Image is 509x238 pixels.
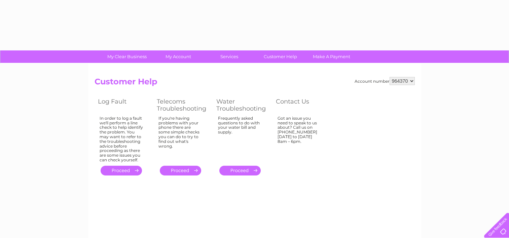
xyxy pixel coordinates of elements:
[158,116,203,160] div: If you're having problems with your phone there are some simple checks you can do to try to find ...
[150,50,206,63] a: My Account
[101,166,142,175] a: .
[355,77,415,85] div: Account number
[218,116,262,160] div: Frequently asked questions to do with your water bill and supply.
[100,116,143,162] div: In order to log a fault we'll perform a line check to help identify the problem. You may want to ...
[213,96,272,114] th: Water Troubleshooting
[160,166,201,175] a: .
[253,50,308,63] a: Customer Help
[153,96,213,114] th: Telecoms Troubleshooting
[202,50,257,63] a: Services
[272,96,331,114] th: Contact Us
[95,96,153,114] th: Log Fault
[95,77,415,90] h2: Customer Help
[219,166,261,175] a: .
[99,50,155,63] a: My Clear Business
[304,50,359,63] a: Make A Payment
[278,116,321,160] div: Got an issue you need to speak to us about? Call us on [PHONE_NUMBER] [DATE] to [DATE] 8am – 6pm.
